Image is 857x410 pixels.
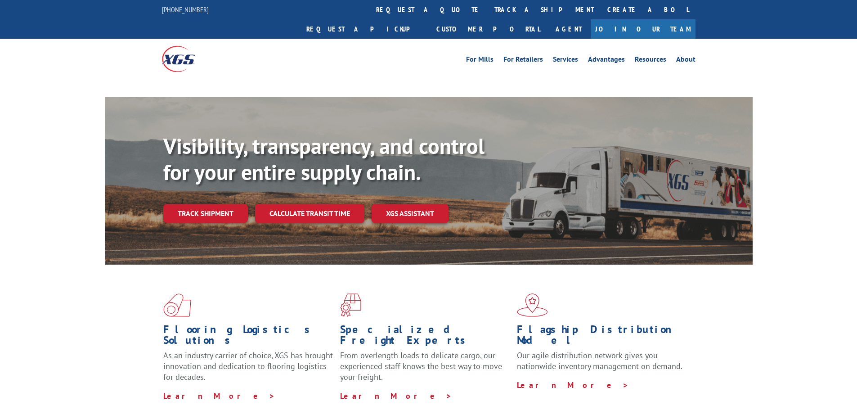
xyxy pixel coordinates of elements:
[340,324,510,350] h1: Specialized Freight Experts
[517,324,687,350] h1: Flagship Distribution Model
[162,5,209,14] a: [PHONE_NUMBER]
[676,56,695,66] a: About
[163,132,485,186] b: Visibility, transparency, and control for your entire supply chain.
[517,293,548,317] img: xgs-icon-flagship-distribution-model-red
[588,56,625,66] a: Advantages
[163,324,333,350] h1: Flooring Logistics Solutions
[466,56,494,66] a: For Mills
[163,293,191,317] img: xgs-icon-total-supply-chain-intelligence-red
[163,204,248,223] a: Track shipment
[163,350,333,382] span: As an industry carrier of choice, XGS has brought innovation and dedication to flooring logistics...
[300,19,430,39] a: Request a pickup
[255,204,364,223] a: Calculate transit time
[547,19,591,39] a: Agent
[340,391,452,401] a: Learn More >
[430,19,547,39] a: Customer Portal
[372,204,449,223] a: XGS ASSISTANT
[591,19,695,39] a: Join Our Team
[553,56,578,66] a: Services
[340,293,361,317] img: xgs-icon-focused-on-flooring-red
[503,56,543,66] a: For Retailers
[163,391,275,401] a: Learn More >
[340,350,510,390] p: From overlength loads to delicate cargo, our experienced staff knows the best way to move your fr...
[635,56,666,66] a: Resources
[517,350,682,371] span: Our agile distribution network gives you nationwide inventory management on demand.
[517,380,629,390] a: Learn More >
